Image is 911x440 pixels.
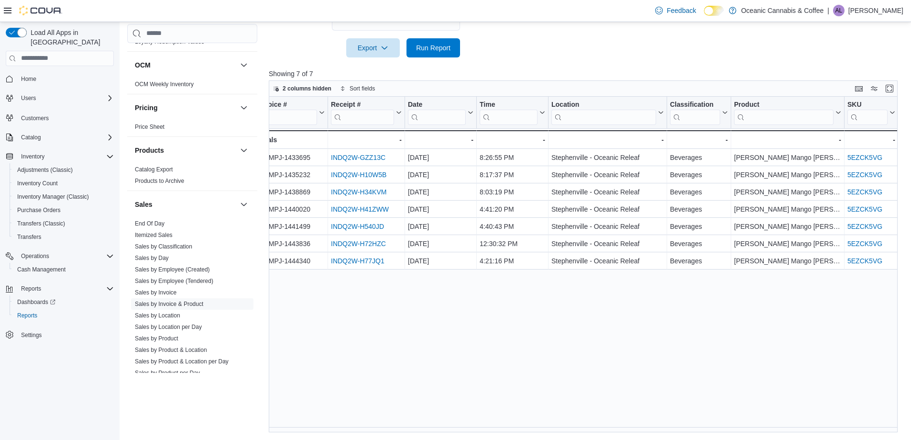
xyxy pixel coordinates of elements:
a: Sales by Product & Location [135,347,207,353]
span: Home [21,75,36,83]
a: Purchase Orders [13,204,65,216]
div: - [847,134,895,146]
span: Operations [21,252,49,260]
button: Sales [135,200,236,209]
span: Reports [17,283,114,294]
button: Catalog [17,132,44,143]
a: Price Sheet [135,124,165,130]
span: Sales by Product [135,335,178,342]
h3: Pricing [135,103,157,113]
div: - [734,134,841,146]
span: Sales by Invoice [135,289,176,296]
span: Sales by Product & Location per Day [135,358,229,365]
button: Products [238,145,250,156]
span: Sort fields [350,85,375,92]
a: OCM Weekly Inventory [135,81,194,88]
span: Catalog [21,134,41,141]
span: Cash Management [17,266,66,273]
a: Inventory Manager (Classic) [13,191,93,203]
a: Sales by Classification [135,243,192,250]
button: Pricing [238,102,250,113]
span: Transfers (Classic) [13,218,114,229]
div: - [551,134,664,146]
button: Operations [17,250,53,262]
a: Inventory Count [13,178,62,189]
span: Export [352,38,394,57]
a: Customers [17,113,53,124]
span: Feedback [667,6,696,15]
a: Dashboards [13,296,59,308]
button: Sales [238,199,250,210]
a: Sales by Product [135,335,178,342]
p: | [827,5,829,16]
span: AL [835,5,843,16]
span: Inventory [21,153,44,160]
button: Purchase Orders [10,203,118,217]
button: Display options [868,83,880,94]
span: Sales by Location [135,312,180,319]
button: 2 columns hidden [269,83,335,94]
span: Sales by Employee (Created) [135,266,210,273]
span: Sales by Product per Day [135,369,200,377]
span: Dashboards [13,296,114,308]
p: Showing 7 of 7 [269,69,904,79]
button: Settings [2,328,118,342]
a: End Of Day [135,220,165,227]
div: Anna LeRoux [833,5,845,16]
p: [PERSON_NAME] [848,5,903,16]
a: Itemized Sales [135,232,173,238]
a: Sales by Employee (Tendered) [135,278,213,284]
a: Transfers (Classic) [13,218,69,229]
a: Feedback [651,1,700,20]
button: Customers [2,111,118,124]
span: Purchase Orders [17,206,61,214]
span: Reports [21,285,41,293]
span: Purchase Orders [13,204,114,216]
button: Operations [2,249,118,263]
span: 2 columns hidden [283,85,331,92]
p: Oceanic Cannabis & Coffee [741,5,824,16]
span: Products to Archive [135,177,184,185]
div: - [480,134,545,146]
a: Transfers [13,231,45,243]
a: Sales by Employee (Created) [135,266,210,273]
h3: OCM [135,60,151,70]
div: Pricing [127,121,257,136]
span: Inventory Count [13,178,114,189]
span: Customers [17,112,114,124]
span: Settings [21,331,42,339]
span: Catalog Export [135,166,173,173]
a: Cash Management [13,264,69,275]
button: Inventory Manager (Classic) [10,190,118,203]
span: Inventory Manager (Classic) [13,191,114,203]
a: Sales by Day [135,255,169,261]
div: - [408,134,473,146]
span: Itemized Sales [135,231,173,239]
span: Transfers (Classic) [17,220,65,227]
a: Dashboards [10,295,118,309]
img: Cova [19,6,62,15]
span: Sales by Employee (Tendered) [135,277,213,285]
span: Run Report [416,43,450,53]
h3: Sales [135,200,153,209]
a: Sales by Location per Day [135,324,202,330]
a: Sales by Invoice & Product [135,301,203,307]
span: Price Sheet [135,123,165,131]
button: Transfers (Classic) [10,217,118,230]
a: Reports [13,310,41,321]
button: Adjustments (Classic) [10,163,118,177]
button: Inventory [2,150,118,163]
div: - [331,134,402,146]
a: Sales by Location [135,312,180,319]
span: Home [17,73,114,85]
a: Settings [17,329,45,341]
span: OCM Weekly Inventory [135,80,194,88]
span: Load All Apps in [GEOGRAPHIC_DATA] [27,28,114,47]
button: Reports [10,309,118,322]
button: Catalog [2,131,118,144]
button: Reports [17,283,45,294]
h3: Products [135,146,164,155]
